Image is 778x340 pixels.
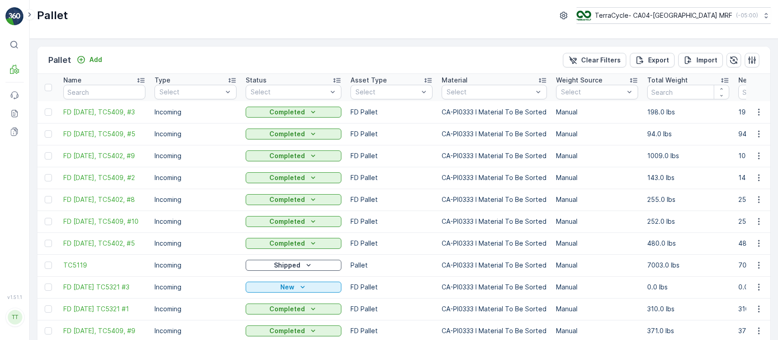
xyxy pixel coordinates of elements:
p: New [280,283,294,292]
p: Select [561,88,624,97]
p: Weight Source [556,76,603,85]
span: FD [DATE], TC5402, #5 [63,239,145,248]
p: 252.0 lbs [647,217,729,226]
img: TC_8rdWMmT_gp9TRR3.png [577,10,591,21]
div: Toggle Row Selected [45,218,52,225]
p: Manual [556,151,638,160]
a: FD August 25 2025, TC5402, #9 [63,151,145,160]
a: TC5119 [63,261,145,270]
p: CA-PI0333 I Material To Be Sorted [442,217,547,226]
p: Export [648,56,669,65]
p: Manual [556,217,638,226]
div: TT [8,310,22,325]
p: Incoming [155,304,237,314]
p: Total Weight [647,76,688,85]
p: 94.0 lbs [647,129,729,139]
input: Search [63,85,145,99]
a: FD April 11 2025 TC5321 #1 [63,304,145,314]
p: FD Pallet [350,195,433,204]
p: Completed [269,173,305,182]
p: CA-PI0333 I Material To Be Sorted [442,151,547,160]
p: 310.0 lbs [647,304,729,314]
p: CA-PI0333 I Material To Be Sorted [442,129,547,139]
p: CA-PI0333 I Material To Be Sorted [442,108,547,117]
p: Incoming [155,129,237,139]
button: Export [630,53,675,67]
p: Status [246,76,267,85]
span: FD [DATE], TC5409, #9 [63,326,145,335]
p: Select [447,88,533,97]
p: TerraCycle- CA04-[GEOGRAPHIC_DATA] MRF [595,11,732,20]
p: CA-PI0333 I Material To Be Sorted [442,261,547,270]
p: Import [696,56,717,65]
input: Search [647,85,729,99]
p: Manual [556,283,638,292]
p: Incoming [155,108,237,117]
span: v 1.51.1 [5,294,24,300]
button: Shipped [246,260,341,271]
a: FD Sep 26 2025, TC5409, #2 [63,173,145,182]
button: Completed [246,238,341,249]
p: 255.0 lbs [647,195,729,204]
p: Manual [556,261,638,270]
p: 0.0 lbs [647,283,729,292]
p: Completed [269,151,305,160]
a: FD Sep 26 2025, TC5409, #5 [63,129,145,139]
p: Manual [556,108,638,117]
p: CA-PI0333 I Material To Be Sorted [442,239,547,248]
div: Toggle Row Selected [45,108,52,116]
p: CA-PI0333 I Material To Be Sorted [442,283,547,292]
p: Select [160,88,222,97]
p: ( -05:00 ) [736,12,758,19]
p: Pallet [48,54,71,67]
div: Toggle Row Selected [45,305,52,313]
button: Completed [246,107,341,118]
span: FD [DATE], TC5409, #10 [63,217,145,226]
p: FD Pallet [350,151,433,160]
p: Completed [269,129,305,139]
button: TerraCycle- CA04-[GEOGRAPHIC_DATA] MRF(-05:00) [577,7,771,24]
p: Incoming [155,261,237,270]
p: Shipped [274,261,300,270]
a: FD August 25 2025, TC5402, #5 [63,239,145,248]
p: Pallet [37,8,68,23]
img: logo [5,7,24,26]
div: Toggle Row Selected [45,130,52,138]
div: Toggle Row Selected [45,174,52,181]
p: 1009.0 lbs [647,151,729,160]
p: Completed [269,108,305,117]
p: Manual [556,239,638,248]
p: 371.0 lbs [647,326,729,335]
p: FD Pallet [350,173,433,182]
button: Clear Filters [563,53,626,67]
div: Toggle Row Selected [45,283,52,291]
button: Completed [246,325,341,336]
p: CA-PI0333 I Material To Be Sorted [442,195,547,204]
p: 198.0 lbs [647,108,729,117]
p: Incoming [155,326,237,335]
p: FD Pallet [350,283,433,292]
p: Completed [269,304,305,314]
p: Manual [556,173,638,182]
p: Completed [269,239,305,248]
p: Incoming [155,151,237,160]
p: FD Pallet [350,217,433,226]
p: FD Pallet [350,108,433,117]
button: Completed [246,129,341,139]
div: Toggle Row Selected [45,152,52,160]
p: 143.0 lbs [647,173,729,182]
span: FD [DATE] TC5321 #1 [63,304,145,314]
span: FD [DATE], TC5409, #2 [63,173,145,182]
p: FD Pallet [350,129,433,139]
p: Select [251,88,327,97]
button: Completed [246,216,341,227]
p: Completed [269,217,305,226]
p: Completed [269,195,305,204]
p: Manual [556,304,638,314]
a: FD Sep 26 2025, TC5409, #3 [63,108,145,117]
p: CA-PI0333 I Material To Be Sorted [442,326,547,335]
span: FD [DATE], TC5402, #9 [63,151,145,160]
p: Manual [556,326,638,335]
p: Incoming [155,173,237,182]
